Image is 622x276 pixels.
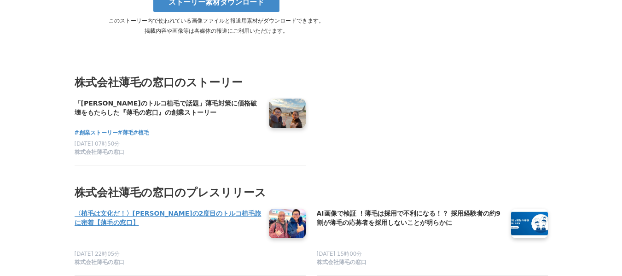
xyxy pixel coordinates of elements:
p: このストーリー内で使われている画像ファイルと報道用素材がダウンロードできます。 掲載内容や画像等は各媒体の報道にご利用いただけます。 [67,16,366,36]
h2: 株式会社薄毛の窓口のプレスリリース [75,184,548,201]
span: 株式会社薄毛の窓口 [317,258,366,266]
h4: 「[PERSON_NAME]のトルコ植毛で話題」薄毛対策に価格破壊をもたらした『薄毛の窓口』の創業ストーリー [75,99,262,117]
span: 株式会社薄毛の窓口 [75,258,124,266]
a: 「[PERSON_NAME]のトルコ植毛で話題」薄毛対策に価格破壊をもたらした『薄毛の窓口』の創業ストーリー [75,99,262,118]
a: #薄毛 [118,129,134,137]
a: 株式会社薄毛の窓口 [75,148,262,158]
a: 〈植毛は文化だ！〉[PERSON_NAME]の2度目のトルコ植毛旅に密着【薄毛の窓口】 [75,209,262,228]
a: 株式会社薄毛の窓口 [75,258,262,268]
span: 株式会社薄毛の窓口 [75,148,124,156]
a: #創業ストーリー [75,129,118,137]
span: [DATE] 15時00分 [317,251,362,257]
a: AI画像で検証 ！薄毛は採用で不利になる！？ 採用経験者の約9割が薄毛の応募者を採用しないことが明らかに [317,209,504,228]
a: 株式会社薄毛の窓口 [317,258,504,268]
span: [DATE] 22時05分 [75,251,120,257]
span: [DATE] 07時50分 [75,141,120,147]
a: #植毛 [134,129,149,137]
h3: 株式会社薄毛の窓口のストーリー [75,74,548,91]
